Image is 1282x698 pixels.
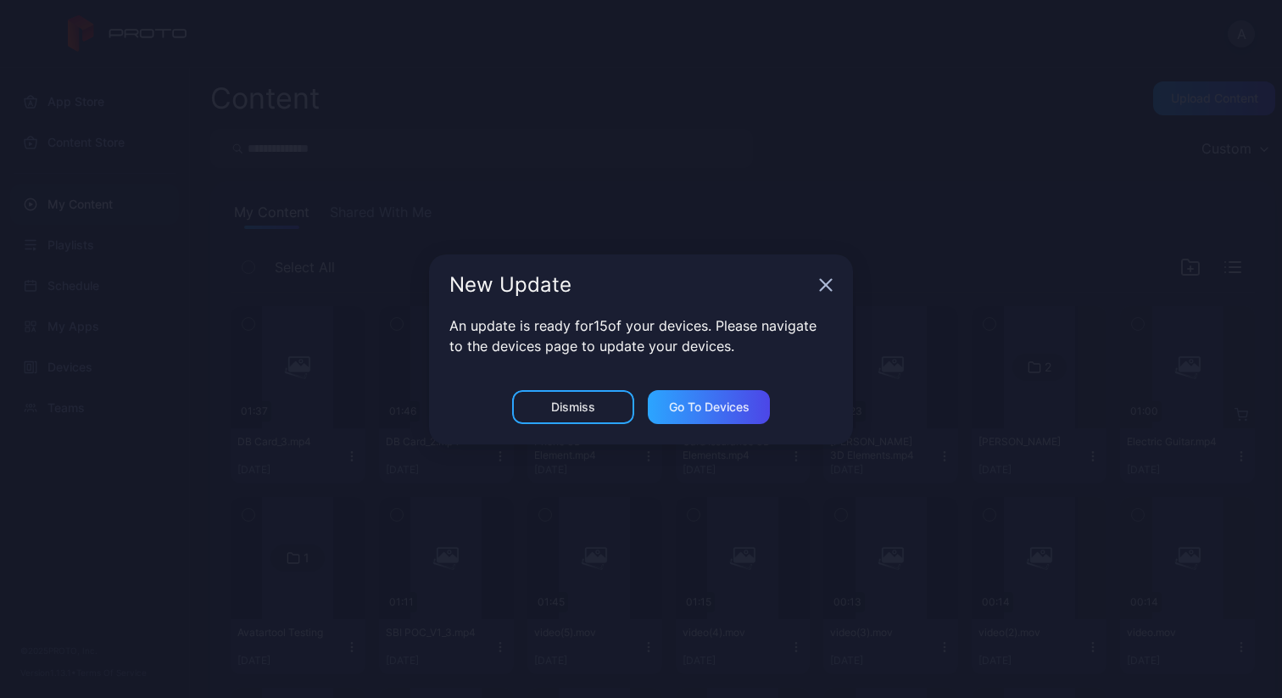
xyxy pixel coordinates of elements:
[449,275,812,295] div: New Update
[669,400,750,414] div: Go to devices
[551,400,595,414] div: Dismiss
[648,390,770,424] button: Go to devices
[449,315,833,356] p: An update is ready for 15 of your devices. Please navigate to the devices page to update your dev...
[512,390,634,424] button: Dismiss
